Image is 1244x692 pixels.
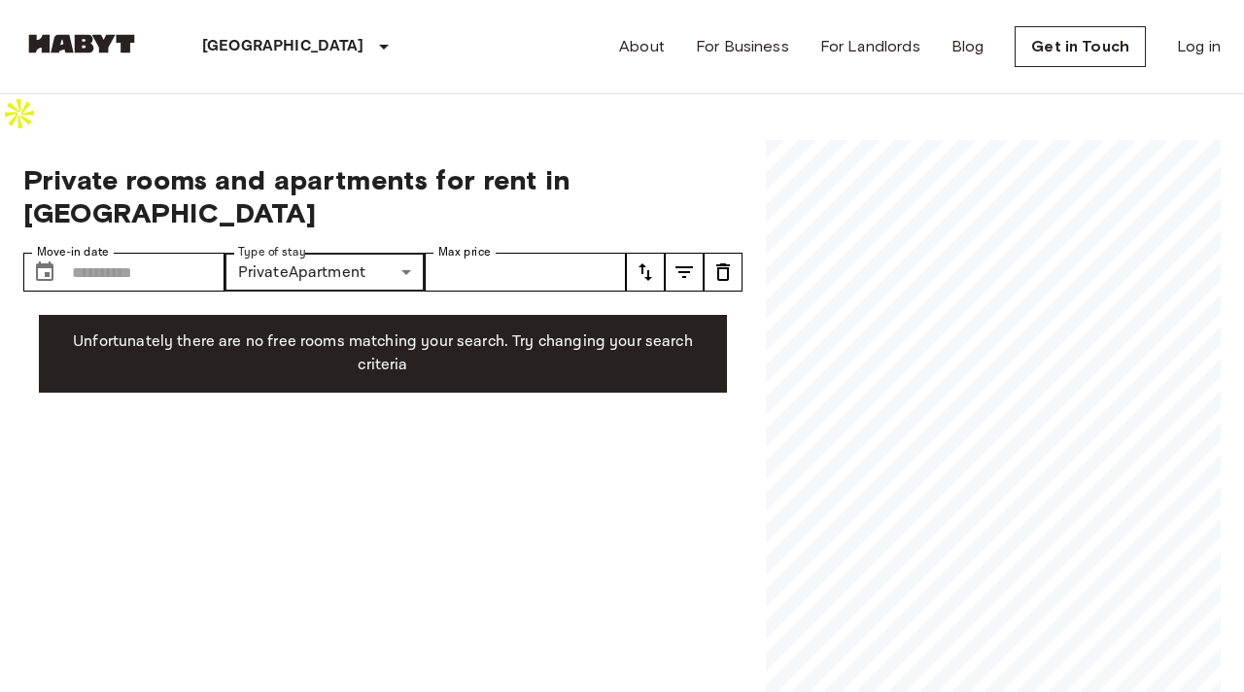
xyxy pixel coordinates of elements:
a: For Business [696,35,789,58]
button: tune [704,253,743,292]
button: tune [665,253,704,292]
label: Type of stay [238,244,306,260]
label: Move-in date [37,244,109,260]
a: Log in [1177,35,1221,58]
a: Blog [951,35,985,58]
img: Habyt [23,34,140,53]
label: Max price [438,244,491,260]
button: Choose date [25,253,64,292]
span: Private rooms and apartments for rent in [GEOGRAPHIC_DATA] [23,163,743,229]
a: Get in Touch [1015,26,1146,67]
p: [GEOGRAPHIC_DATA] [202,35,364,58]
a: About [619,35,665,58]
p: Unfortunately there are no free rooms matching your search. Try changing your search criteria [54,330,711,377]
a: For Landlords [820,35,920,58]
div: PrivateApartment [225,253,426,292]
button: tune [626,253,665,292]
